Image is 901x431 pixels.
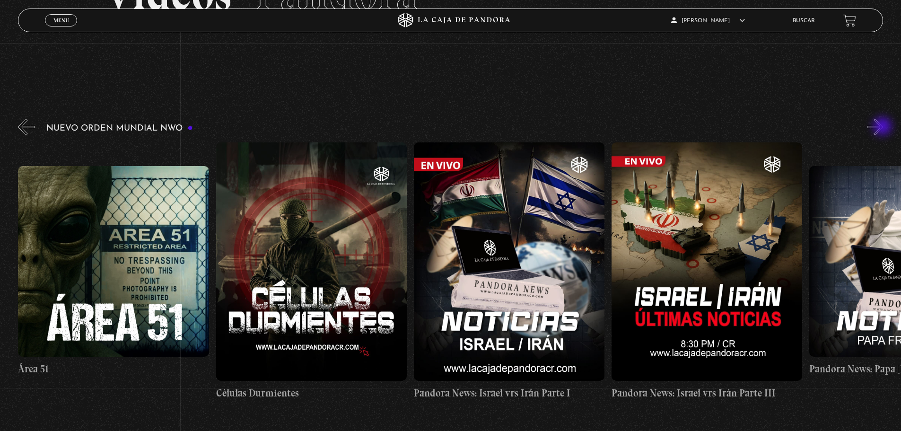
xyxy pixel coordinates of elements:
a: Pandora News: Israel vrs Irán Parte III [612,142,802,401]
span: Menu [53,18,69,23]
a: View your shopping cart [843,14,856,27]
button: Next [867,119,884,135]
span: Cerrar [50,26,72,32]
span: [PERSON_NAME] [671,18,745,24]
a: Área 51 [18,142,209,401]
a: Pandora News: Israel vrs Irán Parte I [414,142,604,401]
h3: Nuevo Orden Mundial NWO [46,124,193,133]
button: Previous [18,119,35,135]
h4: Pandora News: Israel vrs Irán Parte I [414,386,604,401]
h4: Área 51 [18,361,209,377]
h4: Células Durmientes [216,386,407,401]
a: Células Durmientes [216,142,407,401]
h4: Pandora News: Israel vrs Irán Parte III [612,386,802,401]
a: Buscar [793,18,815,24]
